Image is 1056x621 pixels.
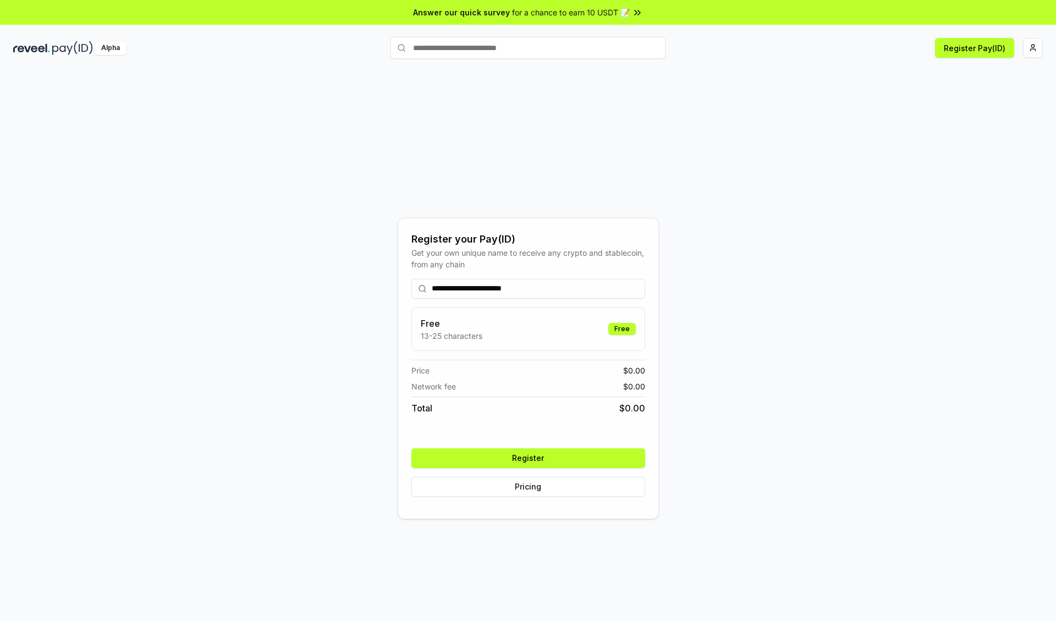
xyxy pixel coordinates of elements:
[619,402,645,415] span: $ 0.00
[623,381,645,392] span: $ 0.00
[935,38,1014,58] button: Register Pay(ID)
[411,477,645,497] button: Pricing
[411,448,645,468] button: Register
[413,7,510,18] span: Answer our quick survey
[411,232,645,247] div: Register your Pay(ID)
[411,365,430,376] span: Price
[608,323,636,335] div: Free
[421,330,482,342] p: 13-25 characters
[52,41,93,55] img: pay_id
[411,247,645,270] div: Get your own unique name to receive any crypto and stablecoin, from any chain
[421,317,482,330] h3: Free
[512,7,630,18] span: for a chance to earn 10 USDT 📝
[411,381,456,392] span: Network fee
[95,41,126,55] div: Alpha
[411,402,432,415] span: Total
[623,365,645,376] span: $ 0.00
[13,41,50,55] img: reveel_dark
